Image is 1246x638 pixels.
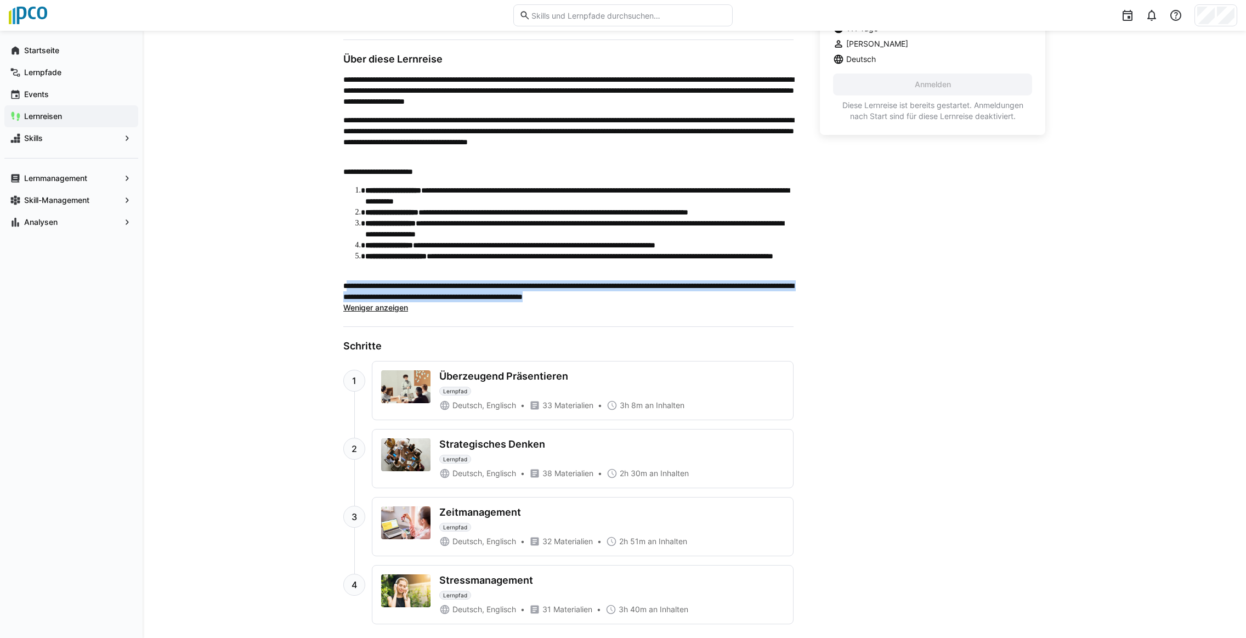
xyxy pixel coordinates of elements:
input: Skills und Lernpfade durchsuchen… [530,10,727,20]
img: Strategisches Denken [381,438,431,471]
span: Deutsch, Englisch [452,400,516,411]
span: 3h 40m an Inhalten [619,604,688,615]
span: Anmelden [913,79,953,90]
div: Stressmanagement [439,574,533,586]
div: Strategisches Denken [439,438,545,450]
span: Lernpfad [443,388,467,394]
div: 3 [343,506,365,528]
div: 4 [343,574,365,596]
span: 2h 51m an Inhalten [619,536,687,547]
span: 2h 30m an Inhalten [620,468,689,479]
div: Überzeugend Präsentieren [439,370,568,382]
h3: Schritte [343,340,794,352]
span: Lernpfad [443,524,467,530]
div: 2 [343,438,365,460]
h3: Über diese Lernreise [343,53,794,65]
img: Überzeugend Präsentieren [381,370,431,403]
img: Zeitmanagement [381,506,431,539]
span: 31 Materialien [542,604,592,615]
span: Deutsch, Englisch [452,536,516,547]
span: Lernpfad [443,456,467,462]
span: Lernpfad [443,592,467,599]
span: Deutsch, Englisch [452,604,516,615]
span: 32 Materialien [542,536,593,547]
span: 33 Materialien [542,400,593,411]
span: Deutsch, Englisch [452,468,516,479]
button: Anmelden [833,74,1032,95]
span: Deutsch [846,54,876,65]
span: Weniger anzeigen [343,303,408,312]
span: [PERSON_NAME] [846,38,908,49]
p: Diese Lernreise ist bereits gestartet. Anmeldungen nach Start sind für diese Lernreise deaktiviert. [833,100,1032,122]
div: 1 [343,370,365,392]
div: Zeitmanagement [439,506,521,518]
img: Stressmanagement [381,574,431,607]
span: 38 Materialien [542,468,593,479]
span: 3h 8m an Inhalten [620,400,684,411]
